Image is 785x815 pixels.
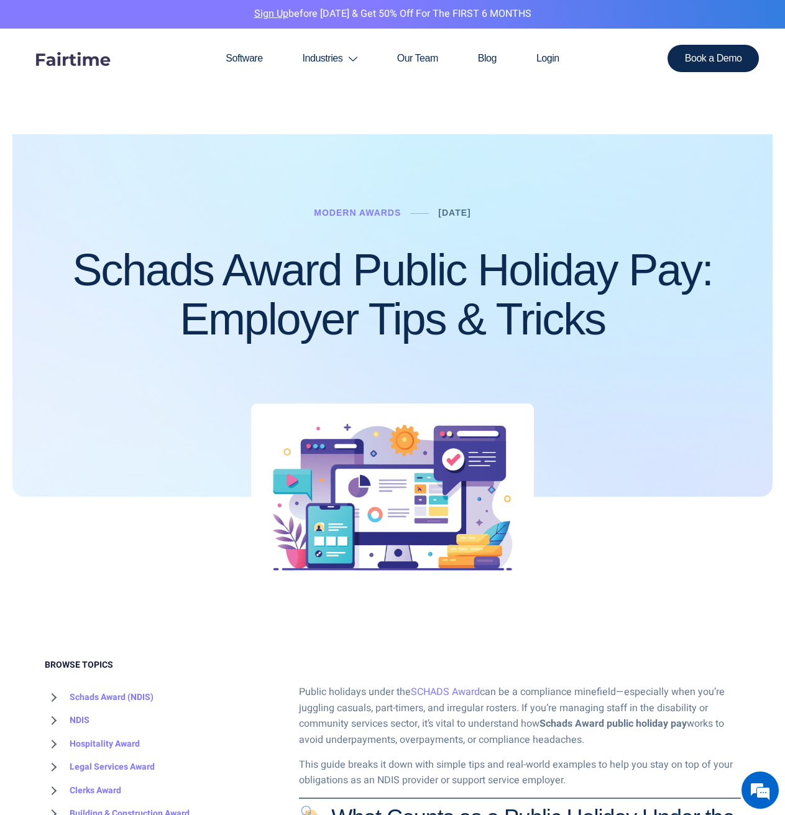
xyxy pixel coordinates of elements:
[206,29,282,88] a: Software
[377,29,458,88] a: Our Team
[9,6,776,22] p: before [DATE] & Get 50% Off for the FIRST 6 MONTHS
[204,6,234,36] div: Minimize live chat window
[26,246,760,344] h1: Schads Award Public Holiday Pay: Employer Tips & Tricks
[6,339,237,383] textarea: Type your message and hit 'Enter'
[283,29,377,88] a: Industries
[685,53,742,63] span: Book a Demo
[45,709,90,732] a: NDIS
[458,29,516,88] a: Blog
[45,732,140,756] a: Hospitality Award
[299,757,741,789] p: This guide breaks it down with simple tips and real-world examples to help you stay on top of you...
[45,686,154,709] a: Schads Award (NDIS)
[539,716,687,731] strong: Schads Award public holiday pay
[668,45,760,72] a: Book a Demo
[516,29,579,88] a: Login
[314,208,401,218] a: Modern Awards
[299,684,741,748] p: Public holidays under the can be a compliance minefield—especially when you’re juggling casuals, ...
[65,70,209,86] div: Chat with us now
[411,684,480,699] a: SCHADS Award
[72,157,172,282] span: We're online!
[251,403,534,592] img: timesheet software
[254,6,288,21] a: Sign Up
[45,755,155,779] a: Legal Services Award
[45,779,121,803] a: Clerks Award
[438,208,471,218] a: [DATE]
